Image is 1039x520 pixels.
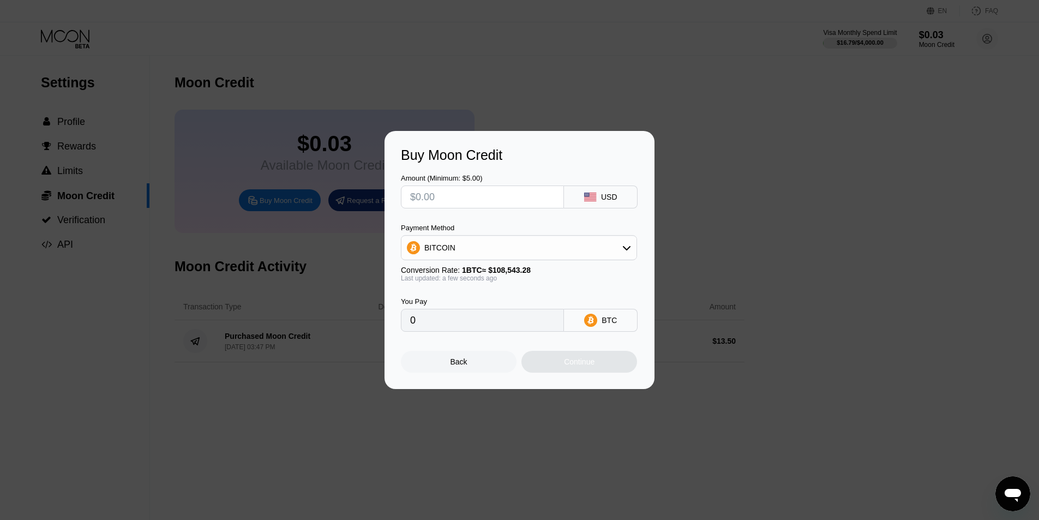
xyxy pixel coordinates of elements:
div: You Pay [401,297,564,306]
div: Buy Moon Credit [401,147,638,163]
div: BITCOIN [401,237,636,259]
div: Amount (Minimum: $5.00) [401,174,564,182]
iframe: Button to launch messaging window [995,476,1030,511]
div: BTC [602,316,617,325]
div: Back [451,357,467,366]
div: Payment Method [401,224,637,232]
div: Last updated: a few seconds ago [401,274,637,282]
div: Conversion Rate: [401,266,637,274]
div: BITCOIN [424,243,455,252]
div: USD [601,193,617,201]
input: $0.00 [410,186,555,208]
span: 1 BTC ≈ $108,543.28 [462,266,531,274]
div: Back [401,351,517,373]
